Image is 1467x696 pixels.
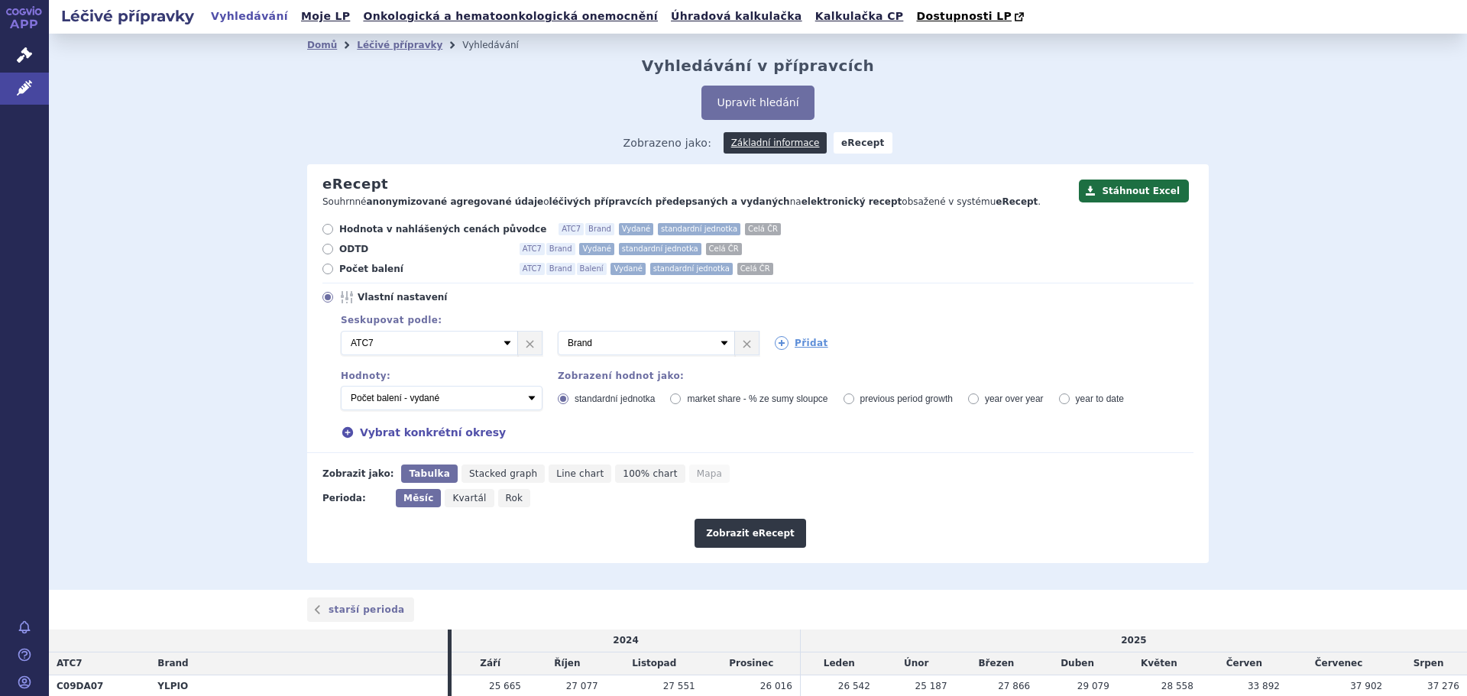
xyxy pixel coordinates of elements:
[745,223,781,235] span: Celá ČR
[489,681,521,691] span: 25 665
[322,489,388,507] div: Perioda:
[546,263,575,275] span: Brand
[49,5,206,27] h2: Léčivé přípravky
[575,393,655,404] span: standardní jednotka
[367,196,544,207] strong: anonymizované agregované údaje
[697,468,722,479] span: Mapa
[802,196,902,207] strong: elektronický recept
[800,652,878,675] td: Leden
[650,263,733,275] span: standardní jednotka
[566,681,598,691] span: 27 077
[1079,180,1189,202] button: Stáhnout Excel
[518,332,542,354] a: ×
[838,681,870,691] span: 26 542
[703,652,801,675] td: Prosinec
[775,336,828,350] a: Přidat
[577,263,607,275] span: Balení
[341,371,542,381] div: Hodnoty:
[403,493,433,503] span: Měsíc
[409,468,449,479] span: Tabulka
[1248,681,1280,691] span: 33 892
[985,393,1044,404] span: year over year
[834,132,892,154] strong: eRecept
[998,681,1030,691] span: 27 866
[619,223,653,235] span: Vydané
[760,681,792,691] span: 26 016
[915,681,947,691] span: 25 187
[339,243,507,255] span: ODTD
[585,223,614,235] span: Brand
[357,40,442,50] a: Léčivé přípravky
[469,468,537,479] span: Stacked graph
[1077,681,1109,691] span: 29 079
[663,681,695,691] span: 27 551
[1390,652,1467,675] td: Srpen
[57,658,83,668] span: ATC7
[724,132,827,154] a: Základní informace
[701,86,814,120] button: Upravit hledání
[559,223,584,235] span: ATC7
[642,57,875,75] h2: Vyhledávání v přípravcích
[916,10,1012,22] span: Dostupnosti LP
[546,243,575,255] span: Brand
[556,468,604,479] span: Line chart
[206,6,293,27] a: Vyhledávání
[579,243,614,255] span: Vydané
[658,223,740,235] span: standardní jednotka
[322,176,388,193] h2: eRecept
[322,465,393,483] div: Zobrazit jako:
[878,652,955,675] td: Únor
[955,652,1038,675] td: Březen
[695,519,806,548] button: Zobrazit eRecept
[558,371,1193,381] div: Zobrazení hodnot jako:
[358,291,526,303] span: Vlastní nastavení
[623,468,677,479] span: 100% chart
[623,132,711,154] span: Zobrazeno jako:
[307,597,414,622] a: starší perioda
[737,263,773,275] span: Celá ČR
[296,6,355,27] a: Moje LP
[1427,681,1459,691] span: 37 276
[1201,652,1287,675] td: Červen
[912,6,1031,28] a: Dostupnosti LP
[358,6,662,27] a: Onkologická a hematoonkologická onemocnění
[735,332,759,354] a: ×
[307,40,337,50] a: Domů
[157,658,188,668] span: Brand
[520,263,545,275] span: ATC7
[610,263,645,275] span: Vydané
[452,493,486,503] span: Kvartál
[619,243,701,255] span: standardní jednotka
[325,331,1193,355] div: 2
[462,34,539,57] li: Vyhledávání
[1287,652,1390,675] td: Červenec
[452,652,529,675] td: Září
[1161,681,1193,691] span: 28 558
[1350,681,1382,691] span: 37 902
[606,652,703,675] td: Listopad
[1076,393,1124,404] span: year to date
[322,196,1071,209] p: Souhrnné o na obsažené v systému .
[996,196,1038,207] strong: eRecept
[520,243,545,255] span: ATC7
[529,652,606,675] td: Říjen
[452,630,800,652] td: 2024
[1117,652,1201,675] td: Květen
[800,630,1467,652] td: 2025
[811,6,908,27] a: Kalkulačka CP
[1038,652,1117,675] td: Duben
[549,196,790,207] strong: léčivých přípravcích předepsaných a vydaných
[339,263,507,275] span: Počet balení
[687,393,827,404] span: market share - % ze sumy sloupce
[706,243,742,255] span: Celá ČR
[506,493,523,503] span: Rok
[325,315,1193,325] div: Seskupovat podle:
[339,223,546,235] span: Hodnota v nahlášených cenách původce
[325,424,1193,441] div: Vybrat konkrétní okresy
[860,393,953,404] span: previous period growth
[666,6,807,27] a: Úhradová kalkulačka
